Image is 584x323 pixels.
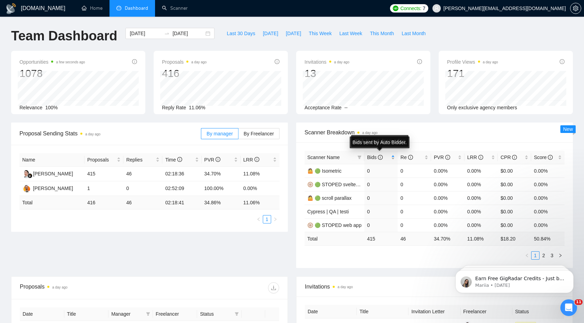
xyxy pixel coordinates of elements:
td: 11.08% [241,167,279,181]
iframe: Intercom notifications message [445,255,584,304]
span: Last Month [401,30,425,37]
span: Time [165,157,182,163]
a: Cypress | QA | testi [307,209,349,214]
td: $0.00 [498,205,531,218]
td: 0 [364,205,398,218]
td: 0.00% [464,191,498,205]
span: left [525,253,529,258]
td: 46 [123,167,162,181]
td: 0.00% [464,205,498,218]
span: Profile Views [447,58,498,66]
td: $0.00 [498,191,531,205]
li: Previous Page [254,215,263,223]
button: This Week [305,28,335,39]
span: setting [570,6,581,11]
td: 0 [398,218,431,232]
span: info-circle [417,59,422,64]
span: left [257,217,261,221]
span: -- [344,105,348,110]
span: info-circle [512,155,517,160]
button: [DATE] [282,28,305,39]
div: 13 [305,67,349,80]
span: LRR [467,155,483,160]
span: info-circle [408,155,413,160]
td: Total [305,232,364,245]
th: Title [357,305,408,318]
td: $0.00 [498,178,531,191]
td: 100.00% [202,181,241,196]
th: Date [305,305,357,318]
span: Invitations [305,58,349,66]
li: 2 [540,251,548,260]
td: $0.00 [498,164,531,178]
span: Manager [111,310,143,318]
span: This Month [370,30,394,37]
td: 0.00% [431,191,464,205]
li: 1 [531,251,540,260]
button: left [254,215,263,223]
span: Scanner Name [307,155,340,160]
img: gigradar-bm.png [27,173,32,178]
td: 0.00% [531,164,565,178]
td: 02:18:41 [162,196,201,210]
span: right [558,253,562,258]
span: info-circle [216,157,220,162]
button: download [268,282,279,293]
button: Last Week [335,28,366,39]
button: left [523,251,531,260]
span: info-circle [132,59,137,64]
time: a day ago [52,285,67,289]
span: 100% [45,105,58,110]
td: $0.00 [498,218,531,232]
th: Freelancer [153,307,197,321]
td: 0 [364,191,398,205]
span: Status [200,310,232,318]
button: Last 30 Days [223,28,259,39]
span: info-circle [378,155,383,160]
a: 3 [548,252,556,259]
td: 0.00% [431,205,464,218]
span: info-circle [478,155,483,160]
th: Status [512,305,564,318]
span: Opportunities [19,58,85,66]
img: logo [6,3,17,14]
td: 0.00% [464,164,498,178]
a: homeHome [82,5,103,11]
th: Invitation Letter [408,305,460,318]
span: New [563,126,573,132]
span: PVR [434,155,450,160]
a: 1 [263,215,271,223]
time: a day ago [338,285,353,289]
span: right [273,217,277,221]
td: 0 [398,164,431,178]
span: PVR [204,157,221,163]
td: 02:52:09 [162,181,201,196]
input: End date [172,30,204,37]
span: Score [534,155,553,160]
a: setting [570,6,581,11]
span: This Week [309,30,332,37]
span: [DATE] [286,30,301,37]
span: dashboard [116,6,121,10]
li: Next Page [556,251,565,260]
td: 0.00% [464,178,498,191]
span: Only exclusive agency members [447,105,517,110]
li: 3 [548,251,556,260]
span: Dashboard [125,5,148,11]
th: Date [20,307,64,321]
a: BP[PERSON_NAME] [22,185,73,191]
td: 0.00% [531,205,565,218]
div: Bids sent by Auto Bidder. [350,136,409,148]
td: 46 [398,232,431,245]
time: a day ago [362,131,378,135]
td: 11.06 % [241,196,279,210]
td: 0.00% [431,164,464,178]
a: MK[PERSON_NAME] [22,171,73,176]
td: 50.84 % [531,232,565,245]
th: Name [19,153,84,167]
td: 02:18:36 [162,167,201,181]
button: right [556,251,565,260]
th: Replies [123,153,162,167]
